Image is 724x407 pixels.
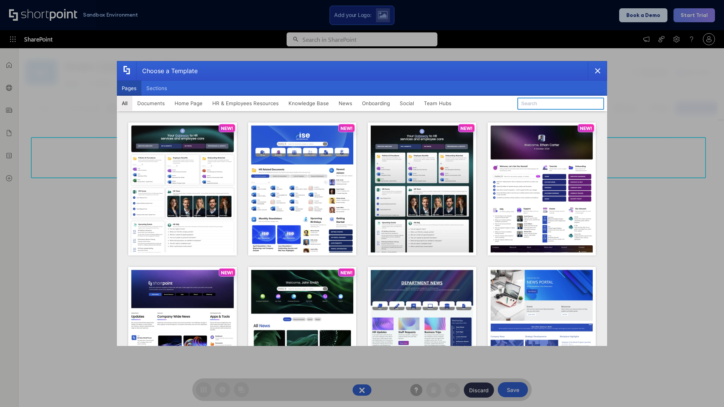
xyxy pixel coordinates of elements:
iframe: Chat Widget [588,320,724,407]
p: NEW! [221,125,233,131]
div: Choose a Template [136,61,198,80]
button: Sections [141,81,172,96]
p: NEW! [341,125,353,131]
p: NEW! [580,125,592,131]
button: Documents [132,96,170,111]
button: Social [395,96,419,111]
p: NEW! [460,125,472,131]
button: News [334,96,357,111]
button: Team Hubs [419,96,456,111]
button: All [117,96,132,111]
input: Search [517,98,604,110]
button: Knowledge Base [284,96,334,111]
p: NEW! [221,270,233,275]
div: template selector [117,61,607,346]
button: HR & Employees Resources [207,96,284,111]
button: Home Page [170,96,207,111]
p: NEW! [341,270,353,275]
button: Pages [117,81,141,96]
button: Onboarding [357,96,395,111]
